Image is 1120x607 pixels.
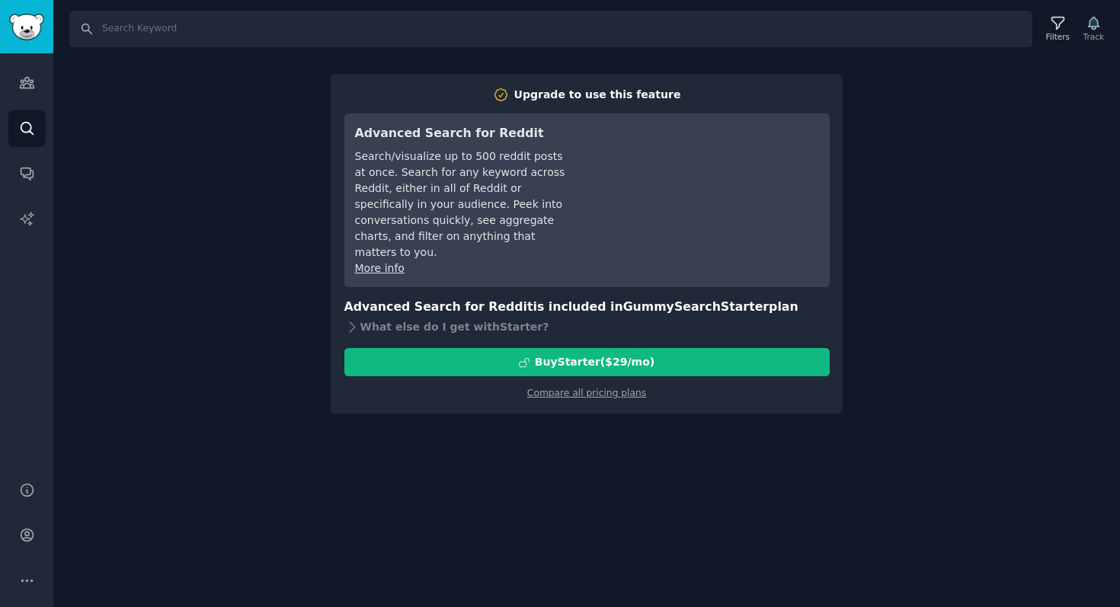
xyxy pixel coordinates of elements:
[355,262,405,274] a: More info
[344,298,830,317] h3: Advanced Search for Reddit is included in plan
[355,149,569,260] div: Search/visualize up to 500 reddit posts at once. Search for any keyword across Reddit, either in ...
[514,87,681,103] div: Upgrade to use this feature
[527,388,646,398] a: Compare all pricing plans
[344,316,830,337] div: What else do I get with Starter ?
[344,348,830,376] button: BuyStarter($29/mo)
[535,354,654,370] div: Buy Starter ($ 29 /mo )
[1046,31,1070,42] div: Filters
[623,299,769,314] span: GummySearch Starter
[590,124,819,238] iframe: YouTube video player
[9,14,44,40] img: GummySearch logo
[69,11,1032,47] input: Search Keyword
[355,124,569,143] h3: Advanced Search for Reddit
